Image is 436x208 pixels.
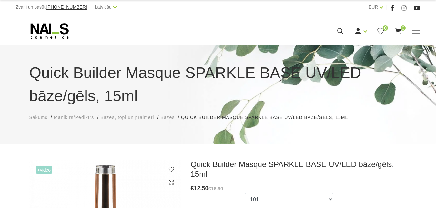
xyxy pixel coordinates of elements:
a: 0 [394,27,402,35]
a: 0 [377,27,385,35]
a: Manikīrs/Pedikīrs [54,114,94,121]
div: Zvani un pasūti [16,3,87,11]
a: [PHONE_NUMBER] [46,5,87,10]
span: 0 [401,25,406,31]
span: Bāzes [160,115,175,120]
span: Bāzes, topi un praimeri [100,115,154,120]
span: | [386,3,388,11]
s: €16.90 [208,186,223,191]
a: Latviešu [95,3,112,11]
h3: Quick Builder Masque SPARKLE BASE UV/LED bāze/gēls, 15ml [191,160,407,179]
span: Sākums [29,115,48,120]
span: | [90,3,92,11]
h1: Quick Builder Masque SPARKLE BASE UV/LED bāze/gēls, 15ml [29,61,407,108]
a: Bāzes [160,114,175,121]
span: € [191,185,194,192]
a: Sākums [29,114,48,121]
a: Bāzes, topi un praimeri [100,114,154,121]
span: 0 [383,25,388,31]
span: +Video [36,166,53,174]
span: Manikīrs/Pedikīrs [54,115,94,120]
span: 12.50 [194,185,208,192]
li: Quick Builder Masque SPARKLE BASE UV/LED bāze/gēls, 15ml [181,114,354,121]
a: EUR [369,3,378,11]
